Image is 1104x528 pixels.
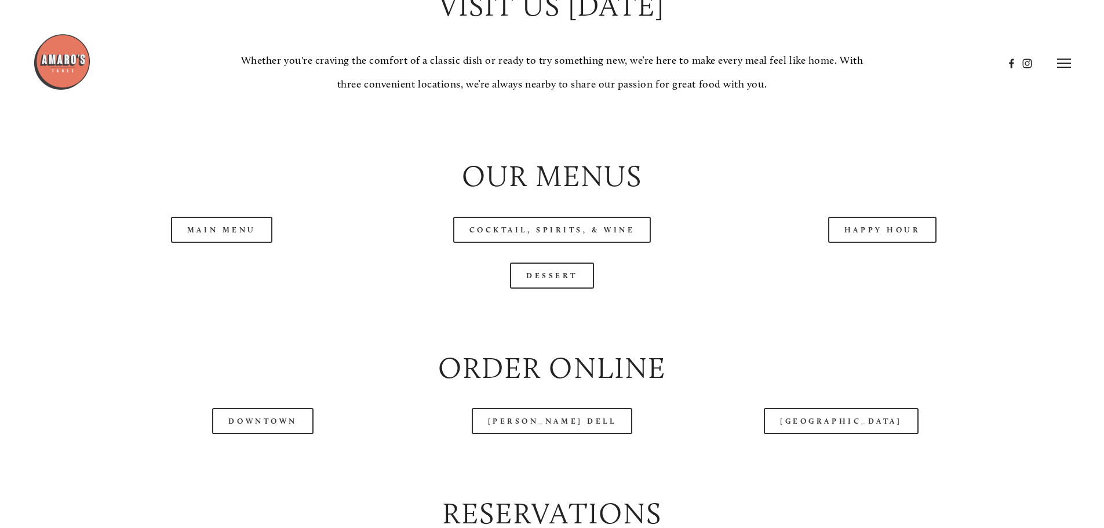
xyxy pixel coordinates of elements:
[453,217,651,243] a: Cocktail, Spirits, & Wine
[764,408,918,434] a: [GEOGRAPHIC_DATA]
[66,348,1037,389] h2: Order Online
[171,217,272,243] a: Main Menu
[212,408,313,434] a: Downtown
[66,156,1037,197] h2: Our Menus
[510,263,594,289] a: Dessert
[33,33,91,91] img: Amaro's Table
[472,408,633,434] a: [PERSON_NAME] Dell
[828,217,937,243] a: Happy Hour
